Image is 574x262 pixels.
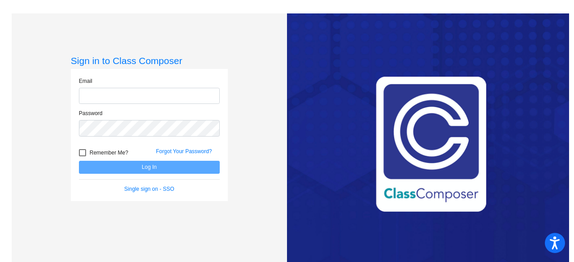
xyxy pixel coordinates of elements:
a: Forgot Your Password? [156,148,212,155]
label: Email [79,77,92,85]
h3: Sign in to Class Composer [71,55,228,66]
a: Single sign on - SSO [124,186,174,192]
span: Remember Me? [90,147,128,158]
button: Log In [79,161,220,174]
label: Password [79,109,103,117]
